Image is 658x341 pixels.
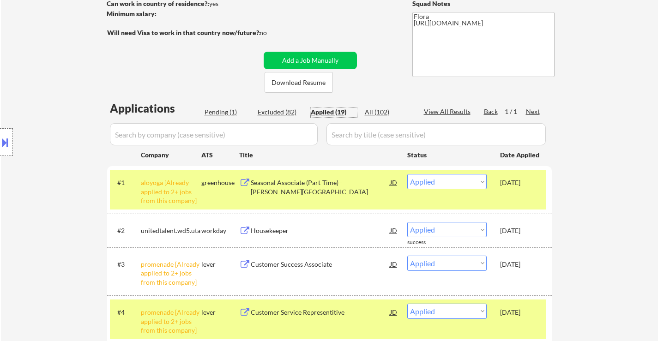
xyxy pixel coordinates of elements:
div: JD [389,256,398,272]
div: Applied (19) [311,108,357,117]
div: #2 [117,226,133,235]
div: Housekeeper [251,226,390,235]
button: Add a Job Manually [264,52,357,69]
div: JD [389,222,398,239]
div: promenade [Already applied to 2+ jobs from this company] [141,308,201,335]
div: aloyoga [Already applied to 2+ jobs from this company] [141,178,201,205]
div: Date Applied [500,150,541,160]
div: 1 / 1 [505,107,526,116]
div: lever [201,260,239,269]
div: workday [201,226,239,235]
div: Customer Success Associate [251,260,390,269]
input: Search by company (case sensitive) [110,123,318,145]
div: JD [389,174,398,191]
div: no [260,28,286,37]
div: Title [239,150,398,160]
div: All (102) [365,108,411,117]
div: unitedtalent.wd5.uta [141,226,201,235]
div: #3 [117,260,133,269]
div: Customer Service Representitive [251,308,390,317]
div: [DATE] [500,308,541,317]
div: [DATE] [500,226,541,235]
div: [DATE] [500,260,541,269]
div: promenade [Already applied to 2+ jobs from this company] [141,260,201,287]
div: [DATE] [500,178,541,187]
strong: Will need Visa to work in that country now/future?: [107,29,261,36]
div: JD [389,304,398,320]
div: lever [201,308,239,317]
div: View All Results [424,107,473,116]
strong: Minimum salary: [107,10,157,18]
div: Pending (1) [205,108,251,117]
div: success [407,239,444,246]
div: #4 [117,308,133,317]
div: greenhouse [201,178,239,187]
div: Back [484,107,499,116]
input: Search by title (case sensitive) [326,123,546,145]
div: ATS [201,150,239,160]
div: Next [526,107,541,116]
div: Status [407,146,487,163]
button: Download Resume [265,72,333,93]
div: Company [141,150,201,160]
div: Excluded (82) [258,108,304,117]
div: Seasonal Associate (Part-Time) - [PERSON_NAME][GEOGRAPHIC_DATA] [251,178,390,196]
